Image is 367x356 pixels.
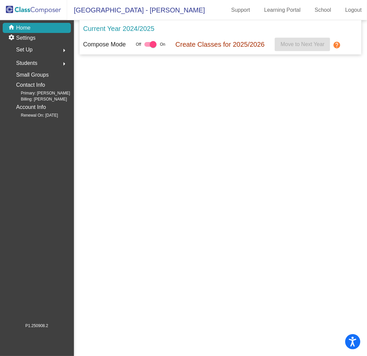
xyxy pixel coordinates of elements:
[16,103,46,112] p: Account Info
[259,5,306,15] a: Learning Portal
[16,24,31,32] p: Home
[16,58,37,68] span: Students
[67,5,205,15] span: [GEOGRAPHIC_DATA] - [PERSON_NAME]
[175,39,265,49] p: Create Classes for 2025/2026
[136,41,141,47] span: Off
[10,112,58,118] span: Renewal On: [DATE]
[333,41,341,49] mat-icon: help
[16,70,49,80] p: Small Groups
[83,24,154,34] p: Current Year 2024/2025
[160,41,165,47] span: On
[60,46,68,54] mat-icon: arrow_right
[60,60,68,68] mat-icon: arrow_right
[280,41,324,47] span: Move to Next Year
[10,90,70,96] span: Primary: [PERSON_NAME]
[83,40,126,49] p: Compose Mode
[8,24,16,32] mat-icon: home
[8,34,16,42] mat-icon: settings
[226,5,256,15] a: Support
[16,45,33,54] span: Set Up
[275,38,330,51] button: Move to Next Year
[16,80,45,90] p: Contact Info
[309,5,336,15] a: School
[10,96,67,102] span: Billing: [PERSON_NAME]
[340,5,367,15] a: Logout
[16,34,36,42] p: Settings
